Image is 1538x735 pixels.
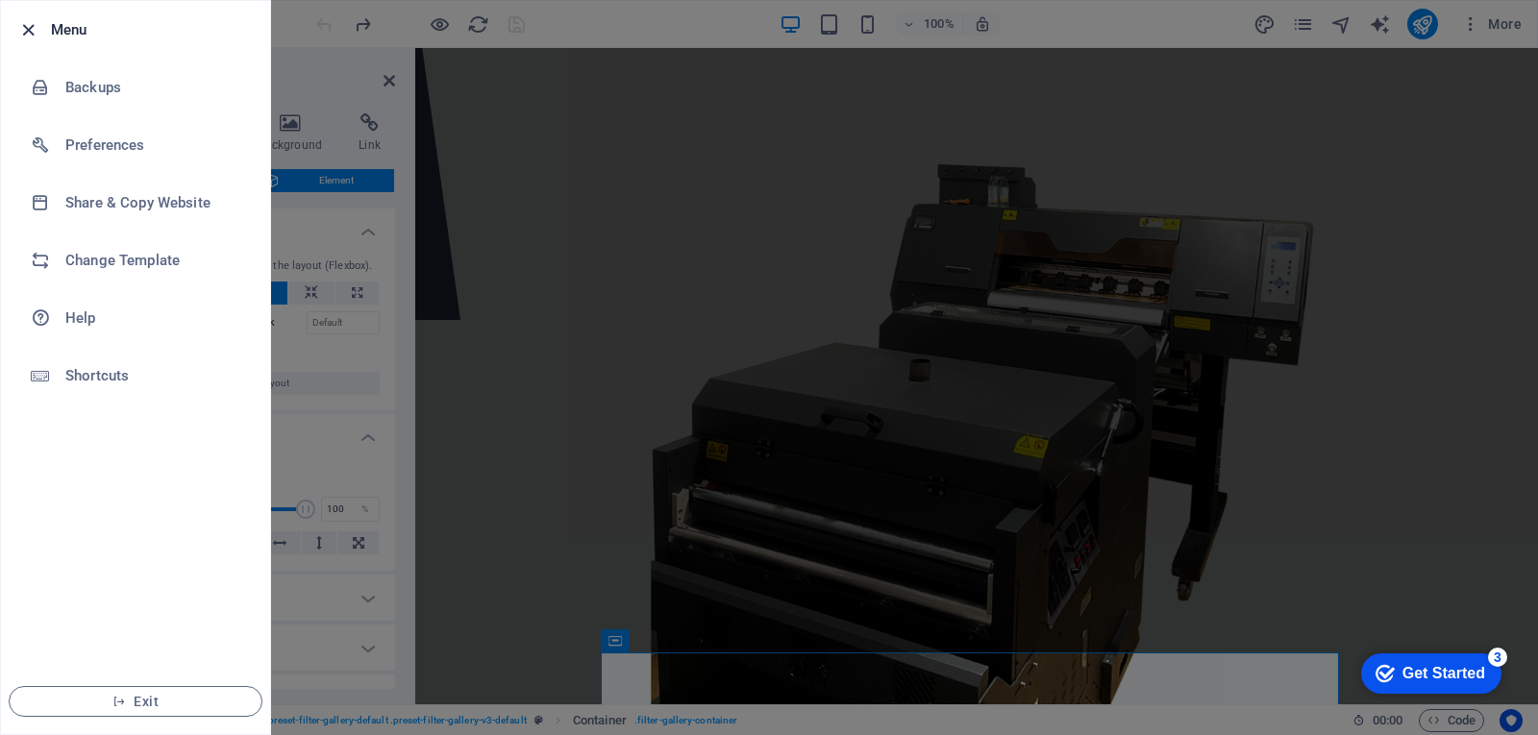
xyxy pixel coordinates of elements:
[65,364,243,387] h6: Shortcuts
[1,289,270,347] a: Help
[51,18,255,41] h6: Menu
[65,134,243,157] h6: Preferences
[142,4,161,23] div: 3
[9,686,262,717] button: Exit
[57,21,139,38] div: Get Started
[65,76,243,99] h6: Backups
[65,191,243,214] h6: Share & Copy Website
[15,10,156,50] div: Get Started 3 items remaining, 40% complete
[65,249,243,272] h6: Change Template
[65,306,243,330] h6: Help
[25,694,246,709] span: Exit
